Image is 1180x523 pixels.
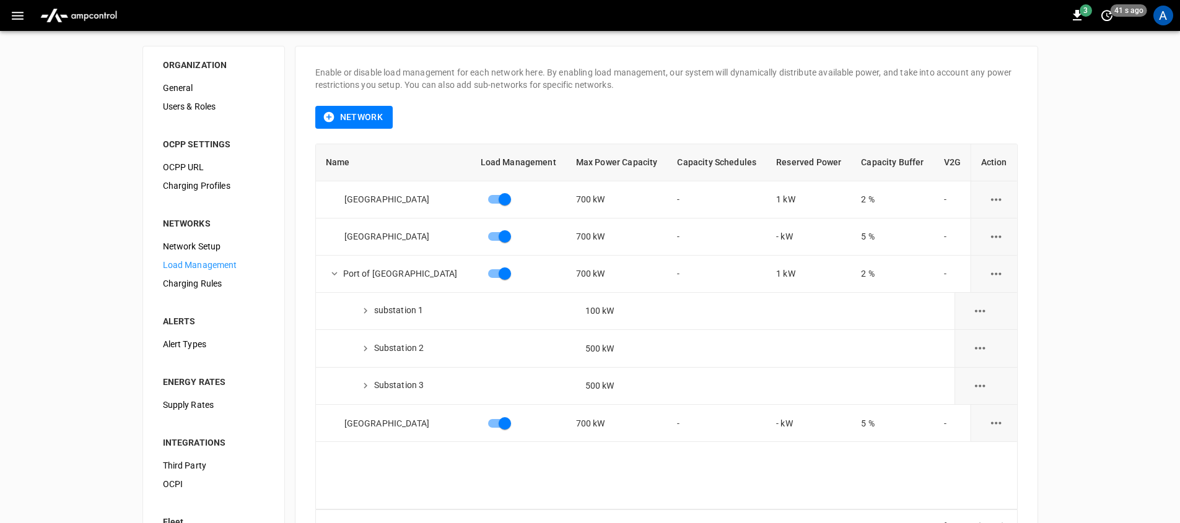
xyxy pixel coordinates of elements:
td: - kW [766,218,851,256]
button: expand row [357,302,374,319]
th: Capacity Schedules [667,144,766,181]
span: Charging Rules [163,277,264,290]
span: Network Setup [163,240,264,253]
button: set refresh interval [1097,6,1117,25]
div: Port of [GEOGRAPHIC_DATA] [326,265,471,282]
td: 1 kW [766,256,851,293]
div: General [153,79,274,97]
div: [GEOGRAPHIC_DATA] [326,417,471,430]
span: Charging Profiles [163,179,264,192]
td: - [934,405,971,442]
button: expand row [357,340,374,357]
span: Third Party [163,459,264,472]
td: - [667,181,766,218]
div: ORGANIZATION [163,59,264,71]
td: 700 kW [566,405,668,442]
th: Action [971,144,1017,181]
td: - [667,405,766,442]
div: Charging Profiles [153,176,274,195]
div: Substation 2 [326,340,471,357]
div: Network Setup [153,237,274,256]
td: 5 % [851,405,933,442]
span: 3 [1080,4,1092,17]
td: 500 kW [548,368,641,405]
button: expand row [357,377,374,394]
button: load management options [965,371,995,401]
div: Supply Rates [153,395,274,414]
span: 41 s ago [1111,4,1147,17]
div: [GEOGRAPHIC_DATA] [326,230,471,243]
td: - [934,256,971,293]
table: loadManagement-table [316,144,1017,443]
button: load management options [981,259,1012,289]
button: load management options [965,296,995,326]
th: V2G [934,144,971,181]
div: Alert Types [153,335,274,353]
th: Max Power Capacity [566,144,668,181]
span: Alert Types [163,338,264,351]
p: Enable or disable load management for each network here. By enabling load management, our system ... [315,66,1018,91]
div: Load Management [153,256,274,274]
img: ampcontrol.io logo [35,4,122,27]
th: Name [316,144,471,181]
td: - kW [766,405,851,442]
th: Reserved Power [766,144,851,181]
table: sub-networks [316,293,1017,405]
td: - [934,218,971,256]
td: 2 % [851,181,933,218]
button: load management options [965,333,995,363]
div: ENERGY RATES [163,376,264,388]
div: INTEGRATIONS [163,436,264,449]
div: Charging Rules [153,274,274,293]
td: 500 kW [548,330,641,367]
div: Third Party [153,456,274,475]
div: OCPI [153,475,274,493]
td: 700 kW [566,256,668,293]
th: Capacity Buffer [851,144,933,181]
div: OCPP SETTINGS [163,138,264,150]
button: expand row [326,265,343,282]
span: OCPI [163,478,264,491]
span: Supply Rates [163,399,264,412]
td: 700 kW [566,181,668,218]
span: OCPP URL [163,161,264,174]
td: 700 kW [566,218,668,256]
td: - [934,181,971,218]
td: 100 kW [548,293,641,330]
div: Substation 3 [326,377,471,394]
span: Load Management [163,259,264,272]
div: substation 1 [326,302,471,319]
div: profile-icon [1153,6,1173,25]
div: OCPP URL [153,158,274,176]
td: 2 % [851,256,933,293]
div: [GEOGRAPHIC_DATA] [326,193,471,205]
span: Users & Roles [163,100,264,113]
div: Users & Roles [153,97,274,116]
td: - [667,256,766,293]
div: NETWORKS [163,217,264,230]
button: load management options [981,408,1012,438]
td: 1 kW [766,181,851,218]
td: - [667,218,766,256]
th: Load Management [471,144,566,181]
button: load management options [981,184,1012,215]
button: load management options [981,222,1012,252]
td: 5 % [851,218,933,256]
span: General [163,82,264,95]
button: Network [315,106,393,129]
div: ALERTS [163,315,264,327]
